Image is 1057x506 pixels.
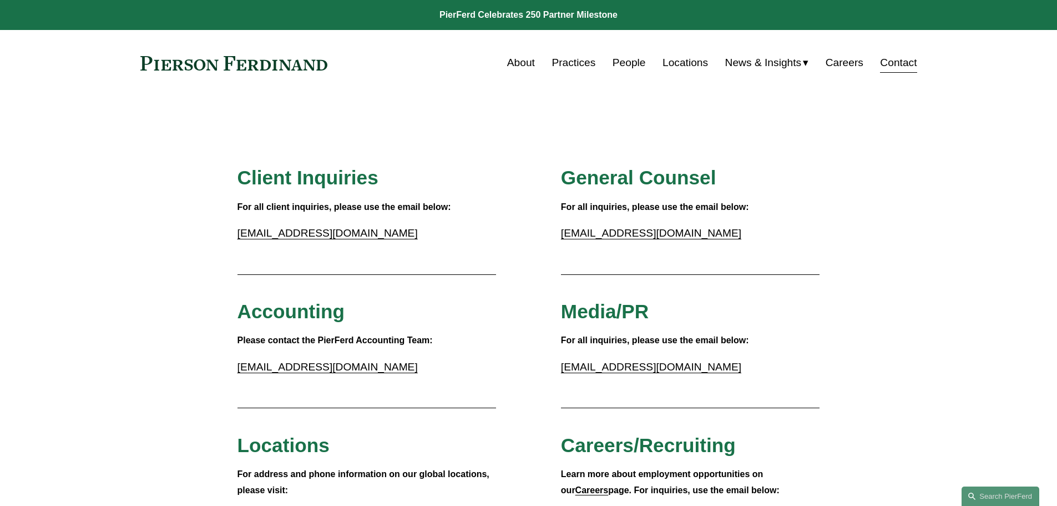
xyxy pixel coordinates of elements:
a: [EMAIL_ADDRESS][DOMAIN_NAME] [561,361,741,373]
a: [EMAIL_ADDRESS][DOMAIN_NAME] [237,361,418,373]
a: Locations [662,52,708,73]
span: General Counsel [561,167,716,188]
a: People [613,52,646,73]
span: News & Insights [725,53,802,73]
a: Practices [552,52,595,73]
span: Careers/Recruiting [561,434,736,456]
span: Media/PR [561,300,649,322]
a: [EMAIL_ADDRESS][DOMAIN_NAME] [561,227,741,239]
a: Careers [575,485,609,495]
strong: For all client inquiries, please use the email below: [237,202,451,212]
a: About [507,52,535,73]
strong: page. For inquiries, use the email below: [608,485,780,495]
a: [EMAIL_ADDRESS][DOMAIN_NAME] [237,227,418,239]
a: Careers [826,52,863,73]
span: Accounting [237,300,345,322]
span: Locations [237,434,330,456]
strong: For address and phone information on our global locations, please visit: [237,469,492,495]
strong: For all inquiries, please use the email below: [561,335,749,345]
span: Client Inquiries [237,167,378,188]
strong: Learn more about employment opportunities on our [561,469,766,495]
a: Search this site [962,487,1039,506]
a: Contact [880,52,917,73]
strong: Please contact the PierFerd Accounting Team: [237,335,433,345]
strong: For all inquiries, please use the email below: [561,202,749,212]
a: folder dropdown [725,52,809,73]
